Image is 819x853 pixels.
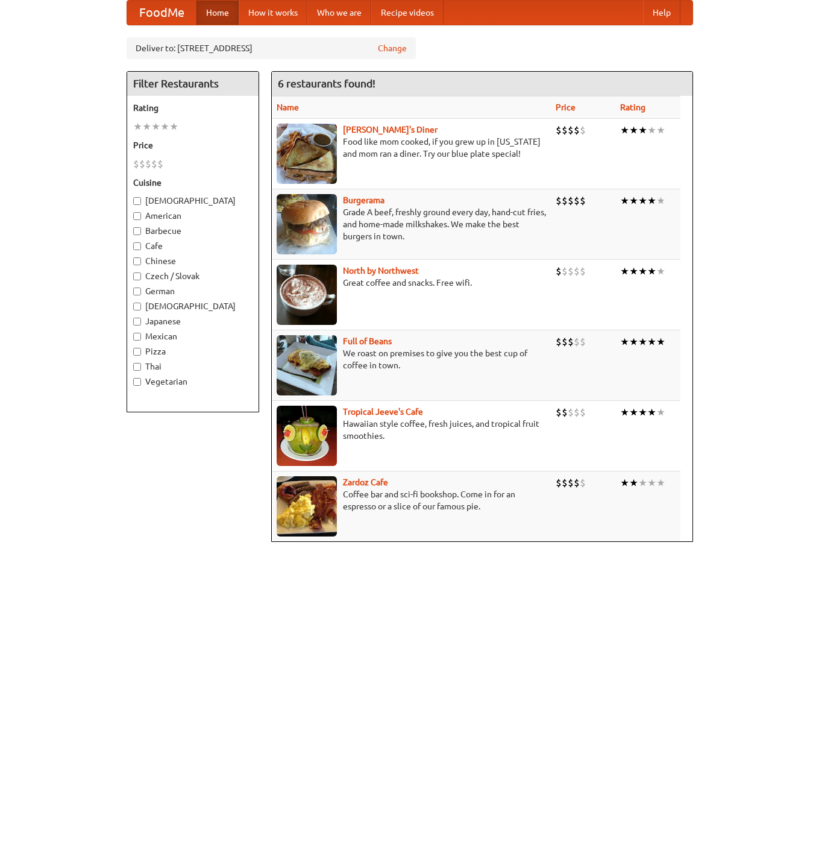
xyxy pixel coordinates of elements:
[574,124,580,137] li: $
[638,335,647,348] li: ★
[133,242,141,250] input: Cafe
[580,406,586,419] li: $
[656,194,665,207] li: ★
[343,407,423,417] a: Tropical Jeeve's Cafe
[277,124,337,184] img: sallys.jpg
[562,335,568,348] li: $
[239,1,307,25] a: How it works
[277,347,546,371] p: We roast on premises to give you the best cup of coffee in town.
[277,335,337,395] img: beans.jpg
[160,120,169,133] li: ★
[133,227,141,235] input: Barbecue
[574,476,580,489] li: $
[139,157,145,171] li: $
[133,333,141,341] input: Mexican
[133,300,253,312] label: [DEMOGRAPHIC_DATA]
[568,406,574,419] li: $
[133,225,253,237] label: Barbecue
[277,265,337,325] img: north.jpg
[656,406,665,419] li: ★
[127,1,196,25] a: FoodMe
[343,125,438,134] a: [PERSON_NAME]'s Diner
[277,406,337,466] img: jeeves.jpg
[133,212,141,220] input: American
[656,265,665,278] li: ★
[133,330,253,342] label: Mexican
[620,124,629,137] li: ★
[568,335,574,348] li: $
[638,406,647,419] li: ★
[620,406,629,419] li: ★
[556,335,562,348] li: $
[580,476,586,489] li: $
[562,406,568,419] li: $
[277,136,546,160] p: Food like mom cooked, if you grew up in [US_STATE] and mom ran a diner. Try our blue plate special!
[133,270,253,282] label: Czech / Slovak
[638,194,647,207] li: ★
[133,378,141,386] input: Vegetarian
[151,157,157,171] li: $
[556,194,562,207] li: $
[169,120,178,133] li: ★
[629,124,638,137] li: ★
[151,120,160,133] li: ★
[647,265,656,278] li: ★
[638,124,647,137] li: ★
[574,406,580,419] li: $
[133,257,141,265] input: Chinese
[277,206,546,242] p: Grade A beef, freshly ground every day, hand-cut fries, and home-made milkshakes. We make the bes...
[133,348,141,356] input: Pizza
[277,194,337,254] img: burgerama.jpg
[656,335,665,348] li: ★
[133,345,253,357] label: Pizza
[620,335,629,348] li: ★
[277,277,546,289] p: Great coffee and snacks. Free wifi.
[562,124,568,137] li: $
[647,124,656,137] li: ★
[343,336,392,346] a: Full of Beans
[647,476,656,489] li: ★
[580,124,586,137] li: $
[343,266,419,275] a: North by Northwest
[562,265,568,278] li: $
[133,255,253,267] label: Chinese
[562,194,568,207] li: $
[580,335,586,348] li: $
[371,1,444,25] a: Recipe videos
[133,195,253,207] label: [DEMOGRAPHIC_DATA]
[647,194,656,207] li: ★
[343,477,388,487] a: Zardoz Cafe
[278,78,375,89] ng-pluralize: 6 restaurants found!
[277,418,546,442] p: Hawaiian style coffee, fresh juices, and tropical fruit smoothies.
[277,102,299,112] a: Name
[133,102,253,114] h5: Rating
[133,240,253,252] label: Cafe
[145,157,151,171] li: $
[656,476,665,489] li: ★
[638,265,647,278] li: ★
[378,42,407,54] a: Change
[629,194,638,207] li: ★
[133,360,253,373] label: Thai
[580,194,586,207] li: $
[343,195,384,205] a: Burgerama
[277,488,546,512] p: Coffee bar and sci-fi bookshop. Come in for an espresso or a slice of our famous pie.
[133,318,141,326] input: Japanese
[620,265,629,278] li: ★
[277,476,337,537] img: zardoz.jpg
[568,265,574,278] li: $
[629,335,638,348] li: ★
[568,194,574,207] li: $
[127,72,259,96] h4: Filter Restaurants
[127,37,416,59] div: Deliver to: [STREET_ADDRESS]
[656,124,665,137] li: ★
[556,265,562,278] li: $
[643,1,680,25] a: Help
[196,1,239,25] a: Home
